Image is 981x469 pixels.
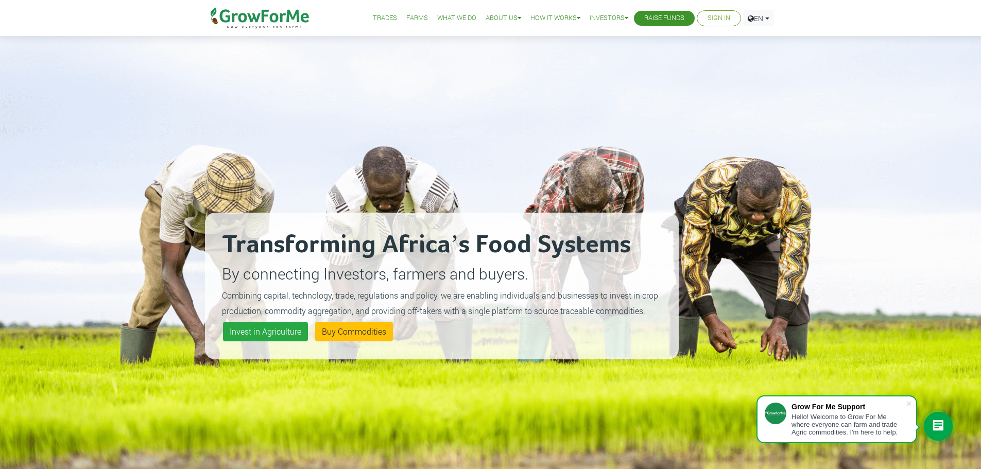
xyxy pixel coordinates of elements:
a: What We Do [437,13,476,24]
div: Grow For Me Support [791,403,906,411]
a: About Us [486,13,521,24]
div: Hello! Welcome to Grow For Me where everyone can farm and trade Agric commodities. I'm here to help. [791,413,906,436]
a: Trades [373,13,397,24]
a: Sign In [708,13,730,24]
a: Investors [590,13,628,24]
a: Farms [406,13,428,24]
a: Invest in Agriculture [223,322,308,341]
a: Raise Funds [644,13,684,24]
a: EN [743,10,774,26]
h2: Transforming Africa’s Food Systems [222,230,662,260]
p: By connecting Investors, farmers and buyers. [222,262,662,285]
a: Buy Commodities [315,322,393,341]
small: Combining capital, technology, trade, regulations and policy, we are enabling individuals and bus... [222,290,658,316]
a: How it Works [530,13,580,24]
